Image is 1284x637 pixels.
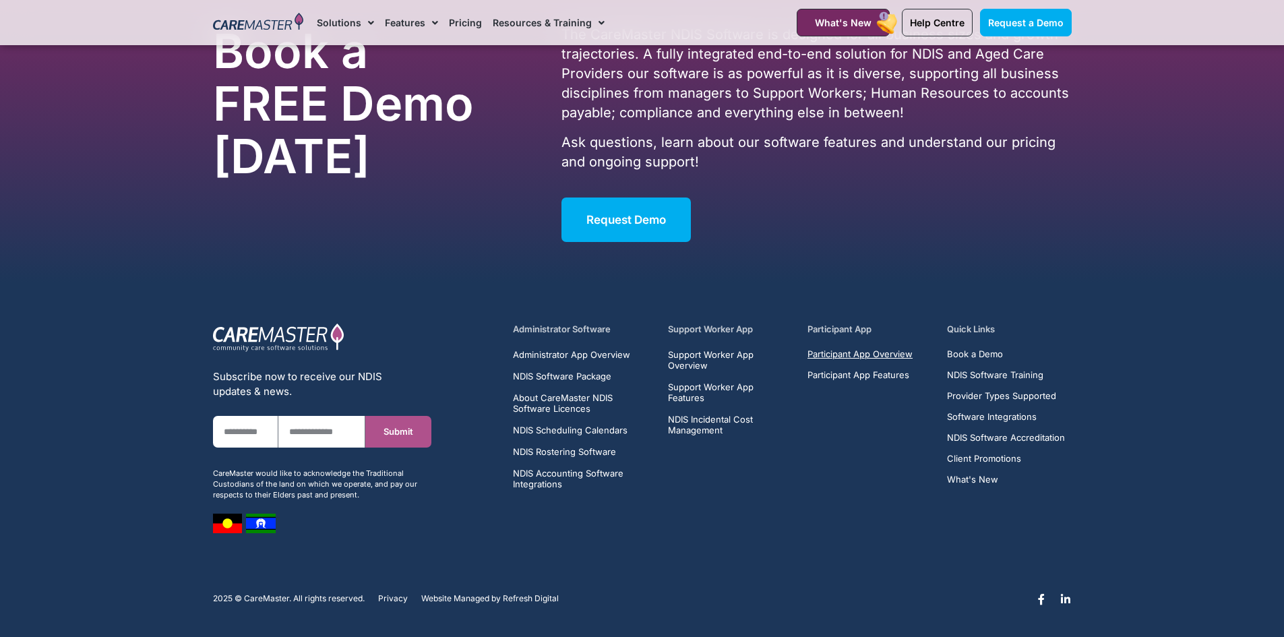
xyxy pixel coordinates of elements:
[384,427,413,437] span: Submit
[947,323,1071,336] h5: Quick Links
[365,416,431,448] button: Submit
[947,349,1003,359] span: Book a Demo
[947,433,1065,443] a: NDIS Software Accreditation
[947,370,1043,380] span: NDIS Software Training
[910,17,965,28] span: Help Centre
[513,349,630,360] span: Administrator App Overview
[213,369,431,399] div: Subscribe now to receive our NDIS updates & news.
[807,370,909,380] span: Participant App Features
[513,468,652,489] a: NDIS Accounting Software Integrations
[668,323,792,336] h5: Support Worker App
[513,323,652,336] h5: Administrator Software
[668,382,792,403] a: Support Worker App Features
[513,446,616,457] span: NDIS Rostering Software
[947,454,1021,464] span: Client Promotions
[586,213,666,226] span: Request Demo
[668,349,792,371] a: Support Worker App Overview
[807,370,913,380] a: Participant App Features
[503,594,559,603] a: Refresh Digital
[561,198,691,242] a: Request Demo
[513,392,652,414] a: About CareMaster NDIS Software Licences
[807,323,931,336] h5: Participant App
[988,17,1064,28] span: Request a Demo
[213,514,242,533] img: image 7
[947,349,1065,359] a: Book a Demo
[421,594,501,603] span: Website Managed by
[513,371,652,382] a: NDIS Software Package
[213,25,492,183] h2: Book a FREE Demo [DATE]
[513,425,628,435] span: NDIS Scheduling Calendars
[902,9,973,36] a: Help Centre
[947,475,998,485] span: What's New
[807,349,913,359] a: Participant App Overview
[947,412,1037,422] span: Software Integrations
[213,323,344,353] img: CareMaster Logo Part
[378,594,408,603] a: Privacy
[213,13,304,33] img: CareMaster Logo
[668,414,792,435] a: NDIS Incidental Cost Management
[947,412,1065,422] a: Software Integrations
[561,25,1071,123] p: The CareMaster NDIS Software is designed for all business sizes and growth trajectories. A fully ...
[213,468,431,500] div: CareMaster would like to acknowledge the Traditional Custodians of the land on which we operate, ...
[947,454,1065,464] a: Client Promotions
[513,446,652,457] a: NDIS Rostering Software
[947,391,1056,401] span: Provider Types Supported
[513,371,611,382] span: NDIS Software Package
[980,9,1072,36] a: Request a Demo
[513,425,652,435] a: NDIS Scheduling Calendars
[213,594,365,603] p: 2025 © CareMaster. All rights reserved.
[797,9,890,36] a: What's New
[947,370,1065,380] a: NDIS Software Training
[246,514,276,533] img: image 8
[561,133,1071,172] p: Ask questions, learn about our software features and understand our pricing and ongoing support!
[815,17,872,28] span: What's New
[513,349,652,360] a: Administrator App Overview
[947,391,1065,401] a: Provider Types Supported
[947,475,1065,485] a: What's New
